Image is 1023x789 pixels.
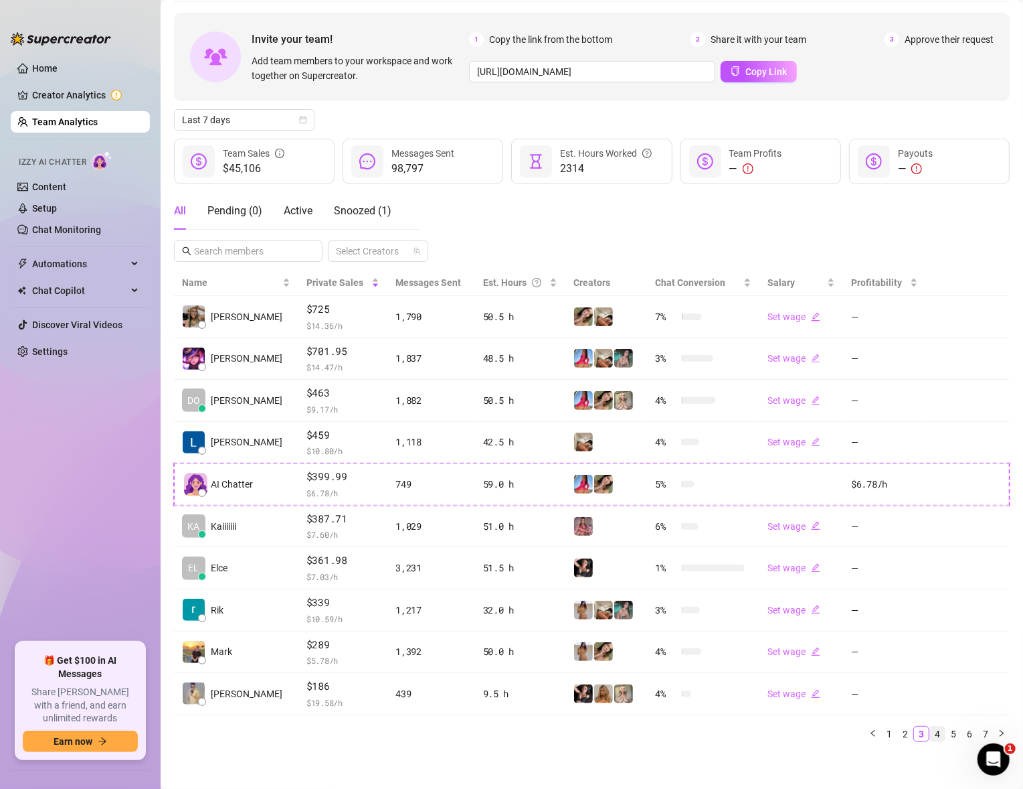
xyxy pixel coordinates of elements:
[182,246,191,256] span: search
[306,511,380,527] span: $387.71
[395,561,466,575] div: 3,231
[843,632,926,674] td: —
[811,689,820,699] span: edit
[395,351,466,366] div: 1,837
[23,686,138,725] span: Share [PERSON_NAME] with a friend, and earn unlimited rewards
[594,391,613,410] img: Mocha (VIP)
[483,561,558,575] div: 51.5 h
[994,726,1010,742] li: Next Page
[655,277,725,288] span: Chat Conversion
[188,519,200,534] span: KA
[978,743,1010,776] iframe: Intercom live chat
[574,685,593,703] img: Jaileen (VIP)
[994,726,1010,742] button: right
[574,307,593,326] img: Mocha (VIP)
[223,161,284,177] span: $45,106
[98,737,107,746] span: arrow-right
[183,599,205,621] img: Rik
[690,32,705,47] span: 2
[574,391,593,410] img: Maddie (VIP)
[843,380,926,422] td: —
[697,153,713,169] span: dollar-circle
[252,31,469,48] span: Invite your team!
[54,736,92,747] span: Earn now
[767,689,820,699] a: Set wageedit
[32,319,122,330] a: Discover Viral Videos
[614,601,633,620] img: MJaee (VIP)
[729,161,782,177] div: —
[532,275,541,290] span: question-circle
[767,353,820,364] a: Set wageedit
[594,307,613,326] img: Chloe (VIP)
[655,477,676,492] span: 5 %
[614,685,633,703] img: Ellie (VIP)
[306,444,380,457] span: $ 10.80 /h
[11,32,111,46] img: logo-BBDzfeDw.svg
[306,403,380,416] span: $ 9.17 /h
[574,642,593,661] img: Georgia (VIP)
[306,301,380,317] span: $725
[1005,743,1016,754] span: 1
[843,422,926,464] td: —
[395,603,466,618] div: 1,217
[211,351,282,366] span: [PERSON_NAME]
[306,654,380,667] span: $ 5.78 /h
[306,360,380,374] span: $ 14.47 /h
[905,32,994,47] span: Approve their request
[811,396,820,405] span: edit
[811,647,820,656] span: edit
[483,309,558,324] div: 50.5 h
[184,473,207,496] img: izzy-ai-chatter-avatar-DDCN_rTZ.svg
[574,601,593,620] img: Georgia (VIP)
[843,589,926,632] td: —
[767,521,820,532] a: Set wageedit
[413,247,421,255] span: team
[898,148,933,159] span: Payouts
[17,286,26,295] img: Chat Copilot
[211,519,236,534] span: Kaiiiiiii
[655,435,676,449] span: 4 %
[23,654,138,680] span: 🎁 Get $100 in AI Messages
[866,153,882,169] span: dollar-circle
[885,32,899,47] span: 3
[306,385,380,401] span: $463
[642,146,652,161] span: question-circle
[560,161,652,177] span: 2314
[565,270,647,296] th: Creators
[843,296,926,338] td: —
[359,153,375,169] span: message
[911,163,922,174] span: exclamation-circle
[528,153,544,169] span: hourglass
[961,726,978,742] li: 6
[306,319,380,332] span: $ 14.36 /h
[483,351,558,366] div: 48.5 h
[395,393,466,408] div: 1,882
[897,726,913,742] li: 2
[211,309,282,324] span: [PERSON_NAME]
[189,561,199,575] span: EL
[183,348,205,370] img: Billie
[469,32,484,47] span: 1
[655,519,676,534] span: 6 %
[17,259,28,269] span: thunderbolt
[655,603,676,618] span: 3 %
[843,673,926,715] td: —
[306,344,380,360] span: $701.95
[711,32,806,47] span: Share it with your team
[391,148,454,159] span: Messages Sent
[811,312,820,321] span: edit
[767,646,820,657] a: Set wageedit
[767,563,820,573] a: Set wageedit
[483,687,558,701] div: 9.5 h
[594,601,613,620] img: Chloe (VIP)
[898,727,913,741] a: 2
[914,727,929,741] a: 3
[614,349,633,368] img: MJaee (VIP)
[945,726,961,742] li: 5
[560,146,652,161] div: Est. Hours Worked
[252,54,464,83] span: Add team members to your workspace and work together on Supercreator.
[211,393,282,408] span: [PERSON_NAME]
[306,486,380,500] span: $ 6.78 /h
[395,687,466,701] div: 439
[182,275,280,290] span: Name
